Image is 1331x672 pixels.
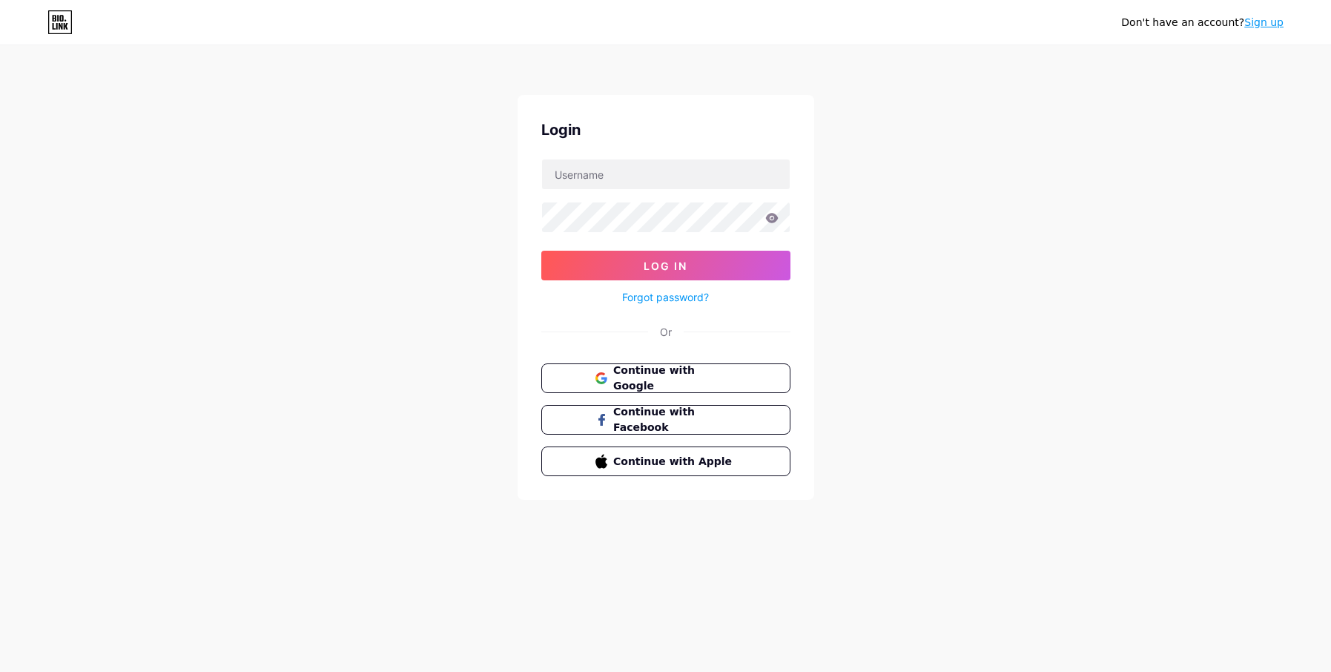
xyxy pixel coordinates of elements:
button: Continue with Google [541,363,790,393]
a: Sign up [1244,16,1284,28]
button: Continue with Facebook [541,405,790,435]
span: Continue with Google [613,363,736,394]
span: Log In [644,260,687,272]
input: Username [542,159,790,189]
div: Don't have an account? [1121,15,1284,30]
button: Log In [541,251,790,280]
a: Forgot password? [622,289,709,305]
div: Or [660,324,672,340]
span: Continue with Facebook [613,404,736,435]
button: Continue with Apple [541,447,790,476]
div: Login [541,119,790,141]
span: Continue with Apple [613,454,736,470]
